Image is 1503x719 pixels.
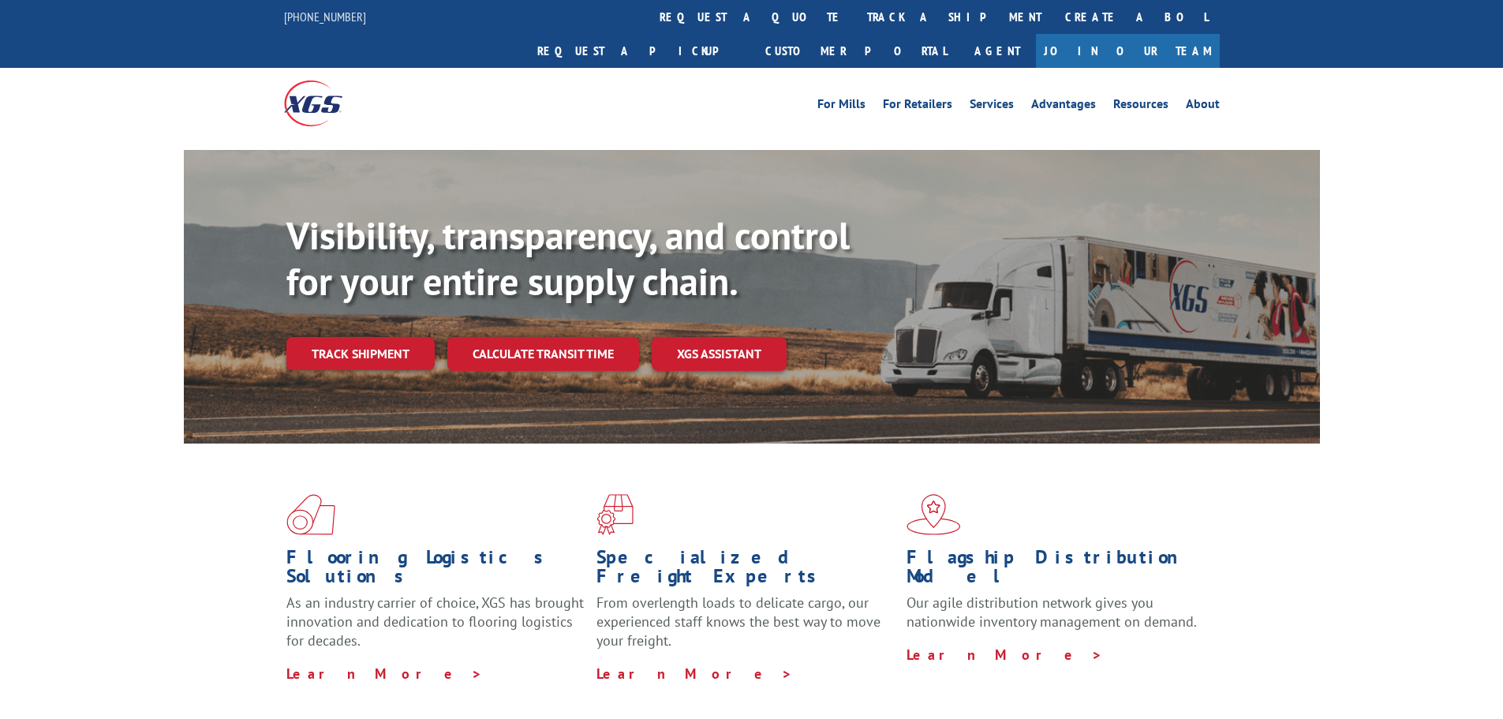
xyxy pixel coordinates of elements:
a: For Retailers [883,98,952,115]
a: Track shipment [286,337,435,370]
h1: Flooring Logistics Solutions [286,548,585,594]
a: Resources [1113,98,1168,115]
h1: Specialized Freight Experts [596,548,895,594]
a: Agent [959,34,1036,68]
b: Visibility, transparency, and control for your entire supply chain. [286,211,850,305]
h1: Flagship Distribution Model [907,548,1205,594]
a: For Mills [817,98,866,115]
a: Join Our Team [1036,34,1220,68]
a: Learn More > [596,665,793,683]
a: Learn More > [286,665,483,683]
a: Advantages [1031,98,1096,115]
a: Request a pickup [525,34,753,68]
span: Our agile distribution network gives you nationwide inventory management on demand. [907,594,1197,631]
img: xgs-icon-flagship-distribution-model-red [907,494,961,535]
a: About [1186,98,1220,115]
span: As an industry carrier of choice, XGS has brought innovation and dedication to flooring logistics... [286,594,584,650]
a: [PHONE_NUMBER] [284,9,366,24]
a: XGS ASSISTANT [652,337,787,371]
img: xgs-icon-focused-on-flooring-red [596,494,634,535]
a: Services [970,98,1014,115]
a: Calculate transit time [447,337,639,371]
a: Learn More > [907,646,1103,664]
a: Customer Portal [753,34,959,68]
img: xgs-icon-total-supply-chain-intelligence-red [286,494,335,535]
p: From overlength loads to delicate cargo, our experienced staff knows the best way to move your fr... [596,594,895,664]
